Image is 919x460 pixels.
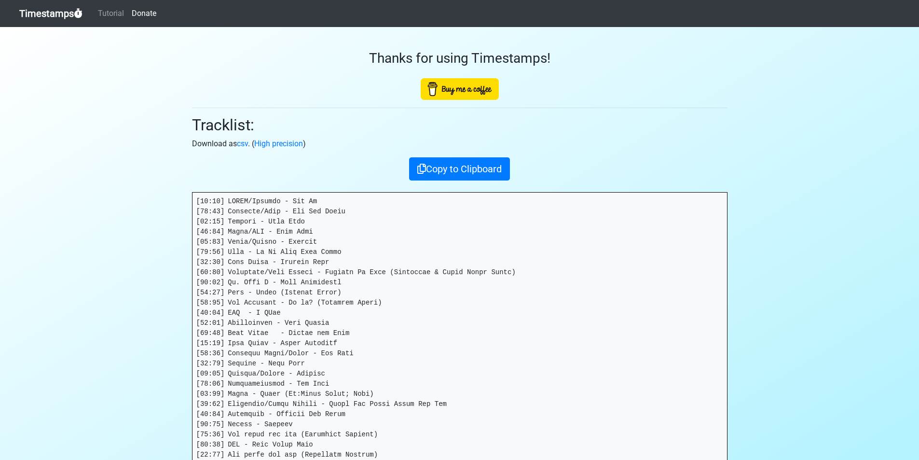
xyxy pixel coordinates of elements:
p: Download as . ( ) [192,138,727,150]
a: High precision [254,139,303,148]
a: csv [237,139,248,148]
button: Copy to Clipboard [409,157,510,181]
a: Timestamps [19,4,82,23]
h2: Tracklist: [192,116,727,134]
img: Buy Me A Coffee [421,78,499,100]
h3: Thanks for using Timestamps! [192,50,727,67]
a: Donate [128,4,160,23]
a: Tutorial [94,4,128,23]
